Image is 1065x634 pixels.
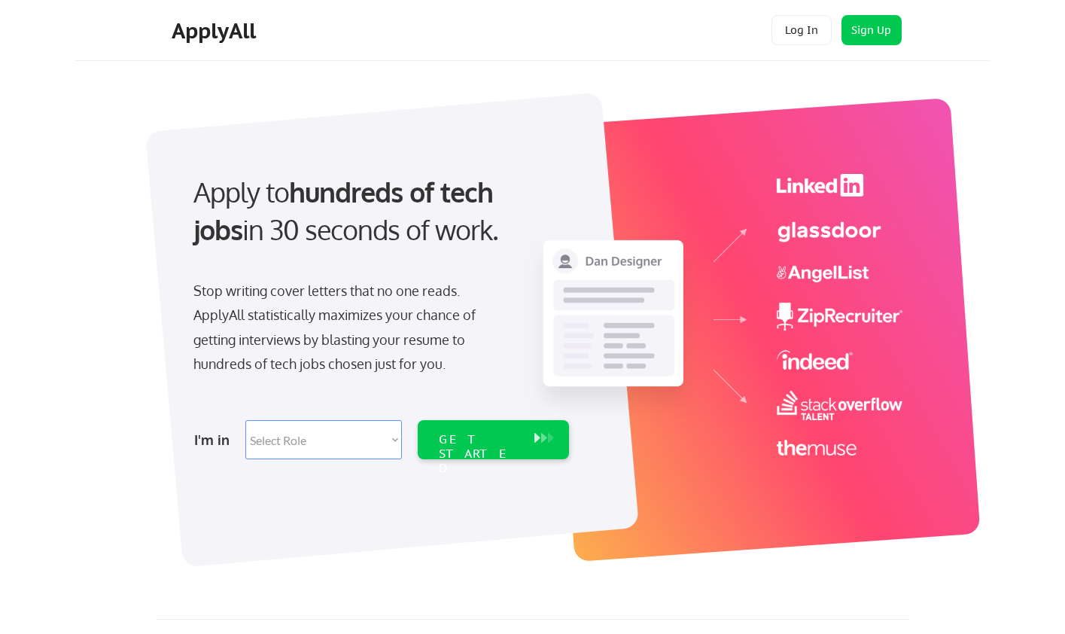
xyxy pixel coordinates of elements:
[193,175,500,246] strong: hundreds of tech jobs
[193,279,503,376] div: Stop writing cover letters that no one reads. ApplyAll statistically maximizes your chance of get...
[172,18,260,44] div: ApplyAll
[841,15,902,45] button: Sign Up
[194,428,236,452] div: I'm in
[193,173,563,249] div: Apply to in 30 seconds of work.
[771,15,832,45] button: Log In
[439,432,519,476] div: GET STARTED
